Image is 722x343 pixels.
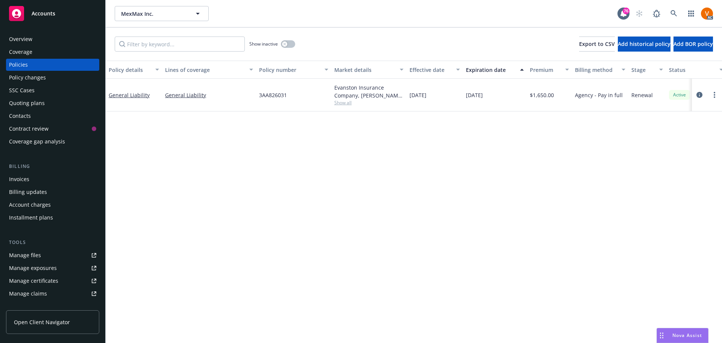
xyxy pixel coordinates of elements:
[657,328,666,343] div: Drag to move
[6,33,99,45] a: Overview
[115,6,209,21] button: MexMax Inc.
[6,46,99,58] a: Coverage
[259,66,320,74] div: Policy number
[6,163,99,170] div: Billing
[249,41,278,47] span: Show inactive
[9,136,65,148] div: Coverage gap analysis
[710,90,719,99] a: more
[9,59,28,71] div: Policies
[6,199,99,211] a: Account charges
[618,37,670,52] button: Add historical policy
[334,99,403,106] span: Show all
[9,275,58,287] div: Manage certificates
[9,212,53,224] div: Installment plans
[6,249,99,261] a: Manage files
[6,110,99,122] a: Contacts
[6,173,99,185] a: Invoices
[6,84,99,96] a: SSC Cases
[6,72,99,84] a: Policy changes
[331,61,407,79] button: Market details
[463,61,527,79] button: Expiration date
[575,91,623,99] span: Agency - Pay in full
[256,61,331,79] button: Policy number
[579,40,615,47] span: Export to CSV
[672,332,702,338] span: Nova Assist
[6,300,99,313] a: Manage BORs
[530,91,554,99] span: $1,650.00
[106,61,162,79] button: Policy details
[6,288,99,300] a: Manage claims
[9,84,35,96] div: SSC Cases
[695,90,704,99] a: circleInformation
[9,173,29,185] div: Invoices
[623,8,629,14] div: 76
[334,66,395,74] div: Market details
[9,110,31,122] div: Contacts
[466,91,483,99] span: [DATE]
[631,91,653,99] span: Renewal
[6,3,99,24] a: Accounts
[9,72,46,84] div: Policy changes
[410,66,452,74] div: Effective date
[6,123,99,135] a: Contract review
[165,91,253,99] a: General Liability
[666,6,681,21] a: Search
[657,328,708,343] button: Nova Assist
[14,318,70,326] span: Open Client Navigator
[466,66,516,74] div: Expiration date
[410,91,426,99] span: [DATE]
[9,199,51,211] div: Account charges
[6,212,99,224] a: Installment plans
[701,8,713,20] img: photo
[334,84,403,99] div: Evanston Insurance Company, [PERSON_NAME] Insurance, RT Specialty Insurance Services, LLC (RSG Sp...
[579,37,615,52] button: Export to CSV
[115,37,245,52] input: Filter by keyword...
[673,40,713,47] span: Add BOR policy
[162,61,256,79] button: Lines of coverage
[6,186,99,198] a: Billing updates
[632,6,647,21] a: Start snowing
[649,6,664,21] a: Report a Bug
[9,300,44,313] div: Manage BORs
[6,97,99,109] a: Quoting plans
[684,6,699,21] a: Switch app
[32,11,55,17] span: Accounts
[527,61,572,79] button: Premium
[9,186,47,198] div: Billing updates
[631,66,655,74] div: Stage
[407,61,463,79] button: Effective date
[6,275,99,287] a: Manage certificates
[6,136,99,148] a: Coverage gap analysis
[9,46,32,58] div: Coverage
[109,91,150,99] a: General Liability
[9,249,41,261] div: Manage files
[672,91,687,98] span: Active
[165,66,245,74] div: Lines of coverage
[9,33,32,45] div: Overview
[259,91,287,99] span: 3AA826031
[669,66,715,74] div: Status
[575,66,617,74] div: Billing method
[6,59,99,71] a: Policies
[9,123,49,135] div: Contract review
[530,66,561,74] div: Premium
[121,10,186,18] span: MexMax Inc.
[673,37,713,52] button: Add BOR policy
[109,66,151,74] div: Policy details
[572,61,628,79] button: Billing method
[6,262,99,274] a: Manage exposures
[9,97,45,109] div: Quoting plans
[618,40,670,47] span: Add historical policy
[6,239,99,246] div: Tools
[9,262,57,274] div: Manage exposures
[628,61,666,79] button: Stage
[9,288,47,300] div: Manage claims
